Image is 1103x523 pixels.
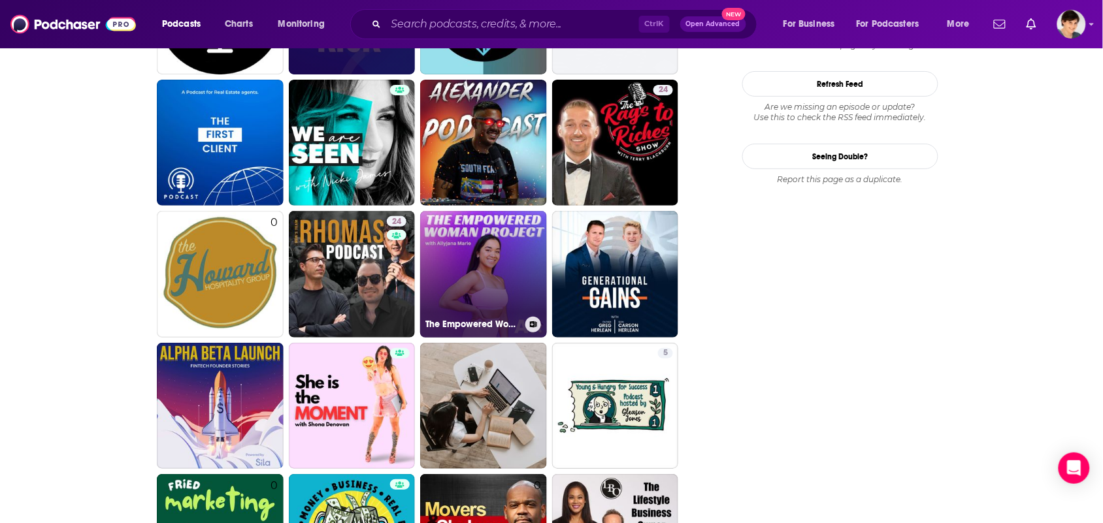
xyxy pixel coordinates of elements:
[722,8,746,20] span: New
[658,348,673,358] a: 5
[386,14,639,35] input: Search podcasts, credits, & more...
[659,84,668,97] span: 24
[420,211,547,338] a: The Empowered Woman Project
[742,144,938,169] a: Seeing Double?
[857,15,919,33] span: For Podcasters
[1057,10,1086,39] span: Logged in as bethwouldknow
[269,14,342,35] button: open menu
[157,211,284,338] a: 0
[153,14,218,35] button: open menu
[162,15,201,33] span: Podcasts
[783,15,835,33] span: For Business
[1021,13,1042,35] a: Show notifications dropdown
[742,71,938,97] button: Refresh Feed
[1057,10,1086,39] img: User Profile
[1059,452,1090,484] div: Open Intercom Messenger
[653,85,673,95] a: 24
[774,14,851,35] button: open menu
[848,14,938,35] button: open menu
[663,347,668,360] span: 5
[742,102,938,123] div: Are we missing an episode or update? Use this to check the RSS feed immediately.
[289,211,416,338] a: 24
[1057,10,1086,39] button: Show profile menu
[392,215,401,229] span: 24
[552,343,679,469] a: 5
[639,16,670,33] span: Ctrl K
[425,319,520,330] h3: The Empowered Woman Project
[686,21,740,27] span: Open Advanced
[989,13,1011,35] a: Show notifications dropdown
[947,15,970,33] span: More
[271,216,278,332] div: 0
[387,216,406,227] a: 24
[938,14,986,35] button: open menu
[363,9,770,39] div: Search podcasts, credits, & more...
[742,174,938,185] div: Report this page as a duplicate.
[680,16,746,32] button: Open AdvancedNew
[225,15,253,33] span: Charts
[552,80,679,206] a: 24
[216,14,261,35] a: Charts
[278,15,325,33] span: Monitoring
[10,12,136,37] img: Podchaser - Follow, Share and Rate Podcasts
